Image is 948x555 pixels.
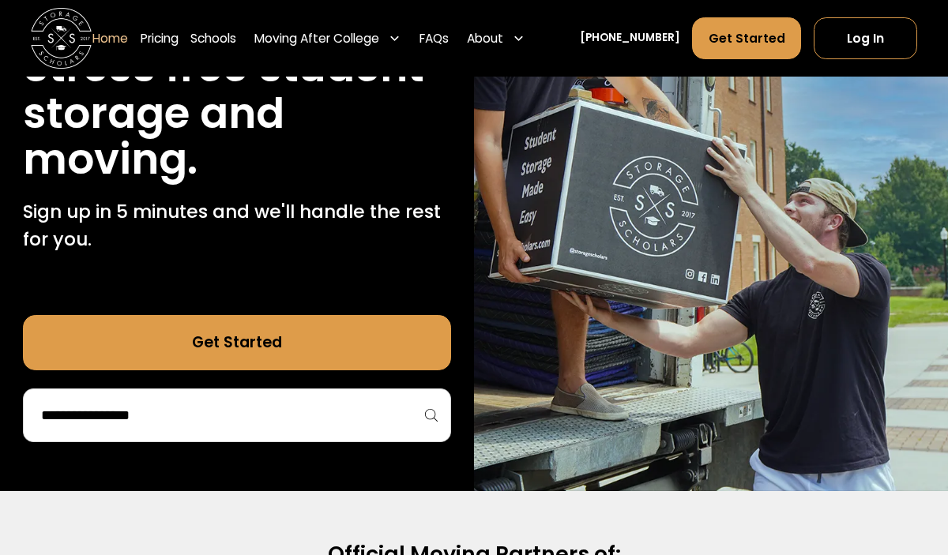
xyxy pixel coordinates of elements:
a: Get Started [23,315,452,370]
div: About [461,17,531,59]
a: Pricing [141,17,179,59]
h1: Stress free student storage and moving. [23,44,452,183]
div: Moving After College [249,17,408,59]
a: [PHONE_NUMBER] [580,30,680,46]
a: Schools [190,17,236,59]
img: Storage Scholars main logo [31,8,92,69]
a: Home [92,17,128,59]
p: Sign up in 5 minutes and we'll handle the rest for you. [23,198,452,253]
div: Moving After College [254,29,379,47]
a: Get Started [692,17,801,58]
a: FAQs [419,17,449,59]
a: Log In [814,17,918,58]
div: About [467,29,503,47]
